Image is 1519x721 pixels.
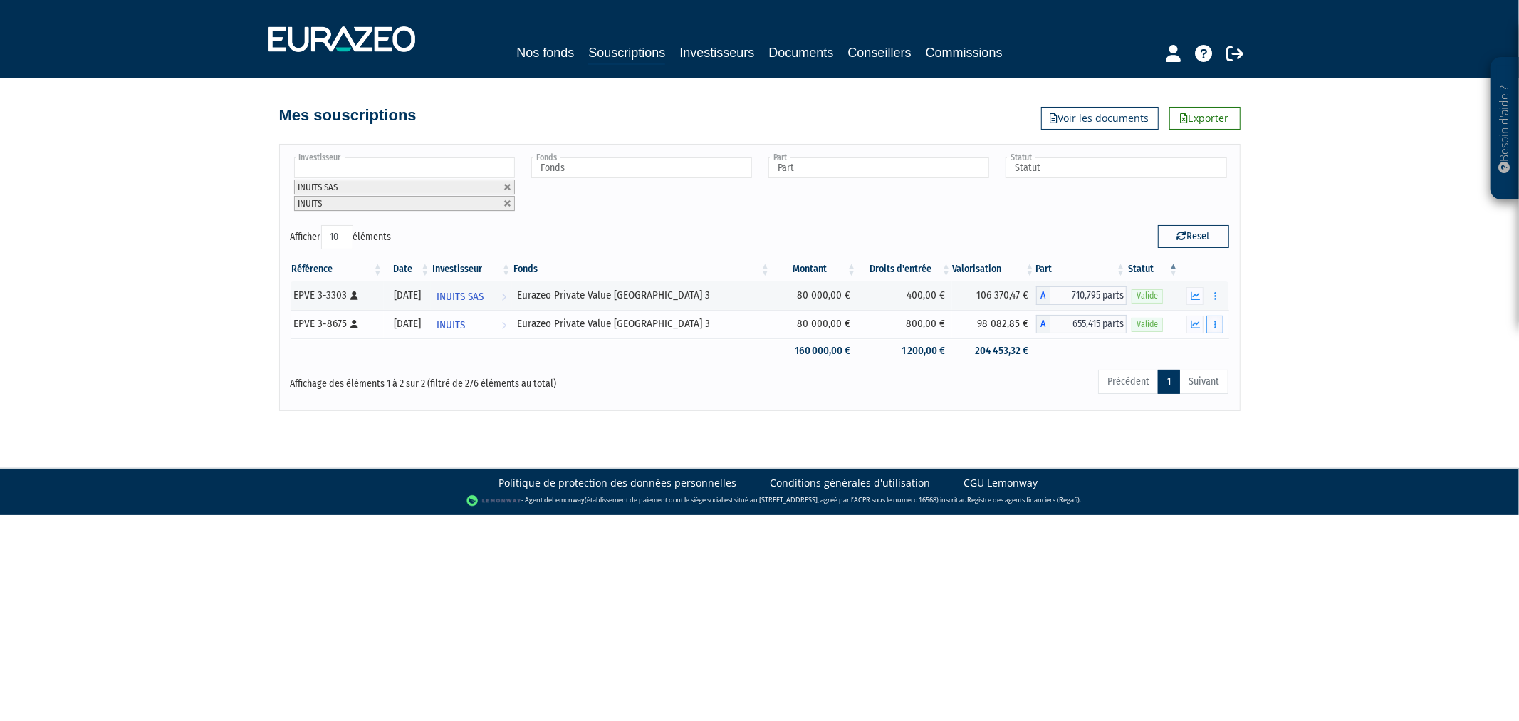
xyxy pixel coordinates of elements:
[771,257,857,281] th: Montant: activer pour trier la colonne par ordre croissant
[321,225,353,249] select: Afficheréléments
[517,288,766,303] div: Eurazeo Private Value [GEOGRAPHIC_DATA] 3
[291,368,669,391] div: Affichage des éléments 1 à 2 sur 2 (filtré de 276 éléments au total)
[512,257,771,281] th: Fonds: activer pour trier la colonne par ordre croissant
[501,312,506,338] i: Voir l'investisseur
[1036,286,1050,305] span: A
[294,316,380,331] div: EPVE 3-8675
[517,316,766,331] div: Eurazeo Private Value [GEOGRAPHIC_DATA] 3
[431,310,512,338] a: INUITS
[1132,318,1163,331] span: Valide
[351,320,359,328] i: [Français] Personne physique
[771,281,857,310] td: 80 000,00 €
[848,43,912,63] a: Conseillers
[501,284,506,310] i: Voir l'investisseur
[1036,286,1127,305] div: A - Eurazeo Private Value Europe 3
[771,476,931,490] a: Conditions générales d'utilisation
[268,26,415,52] img: 1732889491-logotype_eurazeo_blanc_rvb.png
[437,284,484,310] span: INUITS SAS
[952,338,1035,363] td: 204 453,32 €
[294,288,380,303] div: EPVE 3-3303
[552,495,585,504] a: Lemonway
[964,476,1038,490] a: CGU Lemonway
[1050,286,1127,305] span: 710,795 parts
[1036,315,1127,333] div: A - Eurazeo Private Value Europe 3
[952,281,1035,310] td: 106 370,47 €
[857,281,952,310] td: 400,00 €
[857,338,952,363] td: 1 200,00 €
[1132,289,1163,303] span: Valide
[384,257,431,281] th: Date: activer pour trier la colonne par ordre croissant
[769,43,834,63] a: Documents
[1127,257,1179,281] th: Statut : activer pour trier la colonne par ordre d&eacute;croissant
[291,257,385,281] th: Référence : activer pour trier la colonne par ordre croissant
[1036,257,1127,281] th: Part: activer pour trier la colonne par ordre croissant
[679,43,754,63] a: Investisseurs
[298,182,338,192] span: INUITS SAS
[351,291,359,300] i: [Français] Personne physique
[466,494,521,508] img: logo-lemonway.png
[516,43,574,63] a: Nos fonds
[1050,315,1127,333] span: 655,415 parts
[926,43,1003,63] a: Commissions
[431,257,512,281] th: Investisseur: activer pour trier la colonne par ordre croissant
[499,476,737,490] a: Politique de protection des données personnelles
[298,198,323,209] span: INUITS
[279,107,417,124] h4: Mes souscriptions
[431,281,512,310] a: INUITS SAS
[1497,65,1513,193] p: Besoin d'aide ?
[1158,225,1229,248] button: Reset
[967,495,1080,504] a: Registre des agents financiers (Regafi)
[389,288,426,303] div: [DATE]
[1158,370,1180,394] a: 1
[291,225,392,249] label: Afficher éléments
[952,310,1035,338] td: 98 082,85 €
[14,494,1505,508] div: - Agent de (établissement de paiement dont le siège social est situé au [STREET_ADDRESS], agréé p...
[952,257,1035,281] th: Valorisation: activer pour trier la colonne par ordre croissant
[588,43,665,65] a: Souscriptions
[437,312,465,338] span: INUITS
[771,310,857,338] td: 80 000,00 €
[389,316,426,331] div: [DATE]
[857,257,952,281] th: Droits d'entrée: activer pour trier la colonne par ordre croissant
[1041,107,1159,130] a: Voir les documents
[771,338,857,363] td: 160 000,00 €
[857,310,952,338] td: 800,00 €
[1169,107,1241,130] a: Exporter
[1036,315,1050,333] span: A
